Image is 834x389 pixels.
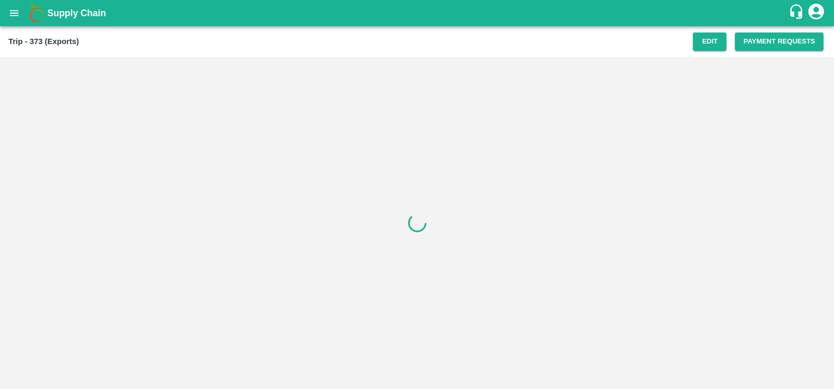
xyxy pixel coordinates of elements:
b: Supply Chain [47,8,106,18]
a: Supply Chain [47,6,788,20]
div: customer-support [788,4,807,23]
div: account of current user [807,2,826,24]
button: Payment Requests [735,33,824,51]
b: Trip - 373 (Exports) [8,37,79,46]
button: open drawer [2,1,26,25]
button: Edit [693,33,726,51]
img: logo [26,3,47,24]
